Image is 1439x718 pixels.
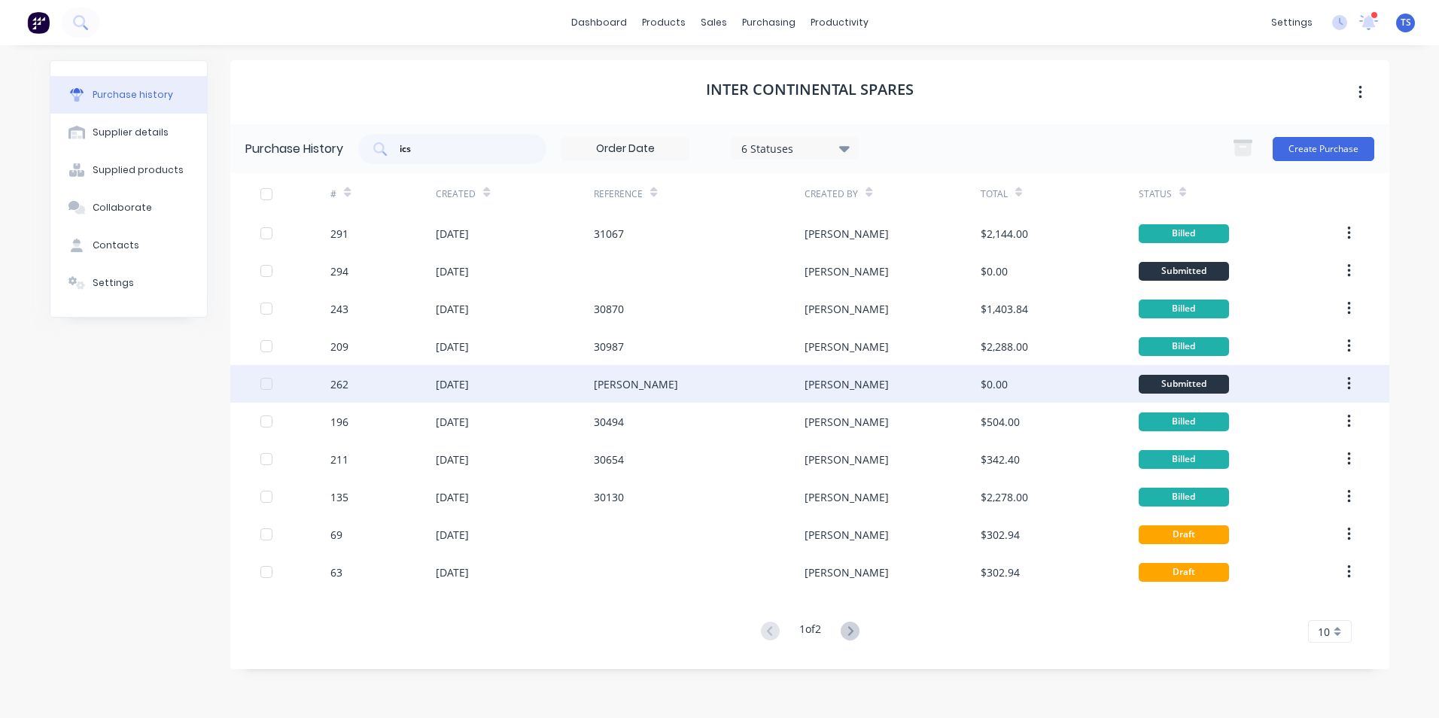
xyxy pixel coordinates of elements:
div: Supplied products [93,163,184,177]
div: [DATE] [436,452,469,467]
h1: Inter Continental Spares [706,81,914,99]
div: [DATE] [436,527,469,543]
div: Total [981,187,1008,201]
input: Search purchases... [398,141,523,157]
div: Billed [1139,300,1229,318]
div: 291 [330,226,348,242]
button: Collaborate [50,189,207,227]
div: [DATE] [436,376,469,392]
div: Billed [1139,224,1229,243]
div: settings [1264,11,1320,34]
div: [PERSON_NAME] [805,527,889,543]
div: [PERSON_NAME] [594,376,678,392]
div: [PERSON_NAME] [805,301,889,317]
div: Billed [1139,337,1229,356]
div: productivity [803,11,876,34]
div: $0.00 [981,263,1008,279]
div: Billed [1139,488,1229,507]
button: Supplied products [50,151,207,189]
div: [DATE] [436,263,469,279]
div: Settings [93,276,134,290]
button: Contacts [50,227,207,264]
div: 135 [330,489,348,505]
div: $342.40 [981,452,1020,467]
div: Purchase History [245,140,343,158]
button: Create Purchase [1273,137,1374,161]
div: sales [693,11,735,34]
div: 1 of 2 [799,621,821,643]
div: 30494 [594,414,624,430]
div: Created By [805,187,858,201]
div: $2,278.00 [981,489,1028,505]
div: $302.94 [981,527,1020,543]
div: $2,144.00 [981,226,1028,242]
button: Settings [50,264,207,302]
div: [PERSON_NAME] [805,226,889,242]
div: # [330,187,336,201]
div: Status [1139,187,1172,201]
div: [DATE] [436,339,469,354]
img: Factory [27,11,50,34]
div: 69 [330,527,342,543]
div: Draft [1139,525,1229,544]
div: [DATE] [436,301,469,317]
div: [PERSON_NAME] [805,339,889,354]
button: Purchase history [50,76,207,114]
div: [PERSON_NAME] [805,263,889,279]
div: 30987 [594,339,624,354]
div: $302.94 [981,564,1020,580]
div: Created [436,187,476,201]
div: $2,288.00 [981,339,1028,354]
div: 63 [330,564,342,580]
div: $504.00 [981,414,1020,430]
input: Order Date [562,138,689,160]
div: Contacts [93,239,139,252]
div: Submitted [1139,262,1229,281]
div: [PERSON_NAME] [805,564,889,580]
div: [DATE] [436,414,469,430]
div: 243 [330,301,348,317]
span: 10 [1318,624,1330,640]
div: 262 [330,376,348,392]
div: [DATE] [436,489,469,505]
div: [PERSON_NAME] [805,452,889,467]
span: TS [1401,16,1411,29]
div: [PERSON_NAME] [805,376,889,392]
div: [DATE] [436,564,469,580]
div: [PERSON_NAME] [805,414,889,430]
div: 6 Statuses [741,140,849,156]
div: [PERSON_NAME] [805,489,889,505]
div: Reference [594,187,643,201]
div: products [634,11,693,34]
div: Billed [1139,450,1229,469]
div: 30870 [594,301,624,317]
div: Submitted [1139,375,1229,394]
div: 209 [330,339,348,354]
div: Purchase history [93,88,173,102]
div: 30130 [594,489,624,505]
div: 31067 [594,226,624,242]
a: dashboard [564,11,634,34]
div: 211 [330,452,348,467]
div: 30654 [594,452,624,467]
div: $1,403.84 [981,301,1028,317]
div: 294 [330,263,348,279]
div: 196 [330,414,348,430]
div: purchasing [735,11,803,34]
div: Collaborate [93,201,152,214]
button: Supplier details [50,114,207,151]
div: Supplier details [93,126,169,139]
div: Billed [1139,412,1229,431]
div: Draft [1139,563,1229,582]
div: $0.00 [981,376,1008,392]
div: [DATE] [436,226,469,242]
